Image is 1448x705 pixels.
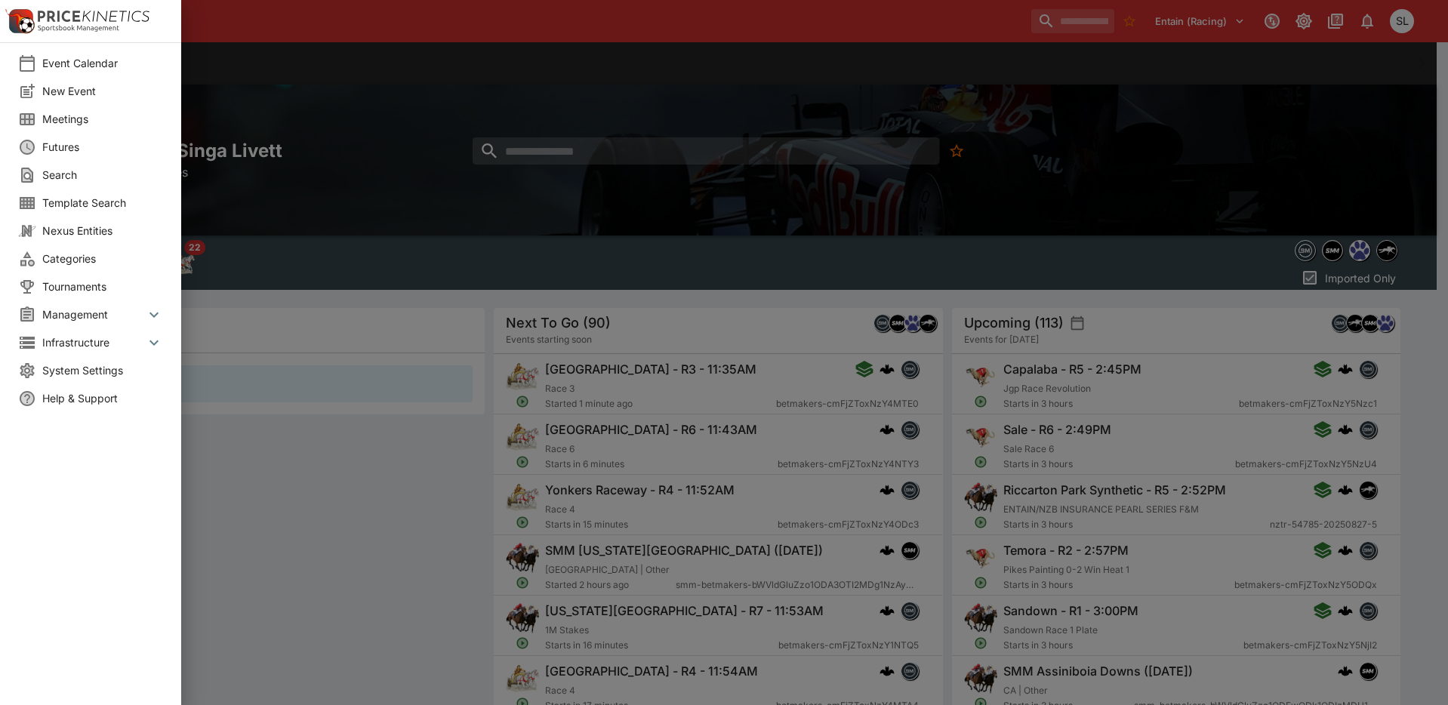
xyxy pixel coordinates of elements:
[42,279,163,294] span: Tournaments
[42,83,163,99] span: New Event
[42,195,163,211] span: Template Search
[38,11,149,22] img: PriceKinetics
[42,251,163,266] span: Categories
[5,6,35,36] img: PriceKinetics Logo
[42,334,145,350] span: Infrastructure
[38,25,119,32] img: Sportsbook Management
[42,111,163,127] span: Meetings
[42,167,163,183] span: Search
[42,362,163,378] span: System Settings
[42,55,163,71] span: Event Calendar
[42,390,163,406] span: Help & Support
[42,139,163,155] span: Futures
[42,223,163,239] span: Nexus Entities
[42,306,145,322] span: Management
